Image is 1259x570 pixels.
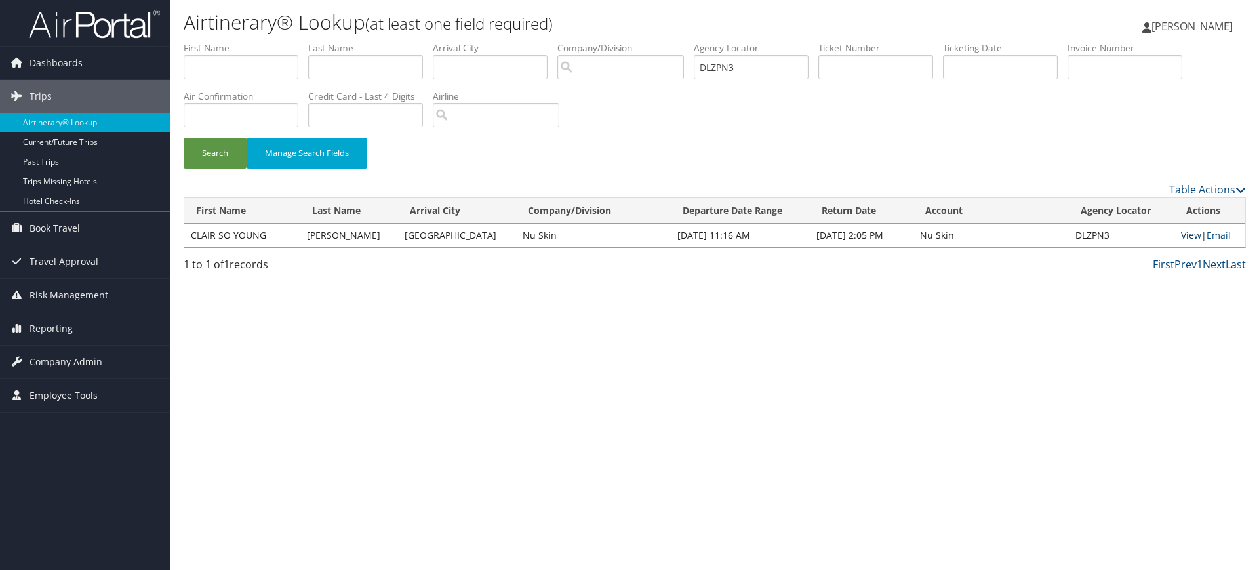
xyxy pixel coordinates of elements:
td: [GEOGRAPHIC_DATA] [398,224,516,247]
a: Table Actions [1169,182,1246,197]
small: (at least one field required) [365,12,553,34]
label: First Name [184,41,308,54]
td: [DATE] 2:05 PM [810,224,913,247]
th: Last Name: activate to sort column ascending [300,198,398,224]
label: Invoice Number [1068,41,1192,54]
label: Last Name [308,41,433,54]
th: Agency Locator: activate to sort column ascending [1069,198,1174,224]
label: Airline [433,90,569,103]
button: Manage Search Fields [247,138,367,169]
td: CLAIR SO YOUNG [184,224,300,247]
span: Book Travel [30,212,80,245]
span: Trips [30,80,52,113]
td: [PERSON_NAME] [300,224,398,247]
span: Employee Tools [30,379,98,412]
a: [PERSON_NAME] [1142,7,1246,46]
a: First [1153,257,1174,272]
a: Prev [1174,257,1197,272]
th: First Name: activate to sort column ascending [184,198,300,224]
span: 1 [224,257,230,272]
th: Company/Division [516,198,671,224]
a: 1 [1197,257,1203,272]
span: [PERSON_NAME] [1151,19,1233,33]
span: Dashboards [30,47,83,79]
th: Departure Date Range: activate to sort column ascending [671,198,810,224]
label: Air Confirmation [184,90,308,103]
label: Ticketing Date [943,41,1068,54]
img: airportal-logo.png [29,9,160,39]
span: Risk Management [30,279,108,312]
th: Actions [1174,198,1245,224]
span: Travel Approval [30,245,98,278]
label: Agency Locator [694,41,818,54]
label: Credit Card - Last 4 Digits [308,90,433,103]
a: Email [1207,229,1231,241]
td: | [1174,224,1245,247]
th: Account: activate to sort column ascending [913,198,1069,224]
td: Nu Skin [516,224,671,247]
a: Next [1203,257,1226,272]
label: Arrival City [433,41,557,54]
label: Company/Division [557,41,694,54]
div: 1 to 1 of records [184,256,435,279]
a: Last [1226,257,1246,272]
button: Search [184,138,247,169]
a: View [1181,229,1201,241]
h1: Airtinerary® Lookup [184,9,892,36]
th: Arrival City: activate to sort column ascending [398,198,516,224]
th: Return Date: activate to sort column ascending [810,198,913,224]
td: DLZPN3 [1069,224,1174,247]
td: [DATE] 11:16 AM [671,224,810,247]
td: Nu Skin [913,224,1069,247]
span: Reporting [30,312,73,345]
label: Ticket Number [818,41,943,54]
span: Company Admin [30,346,102,378]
